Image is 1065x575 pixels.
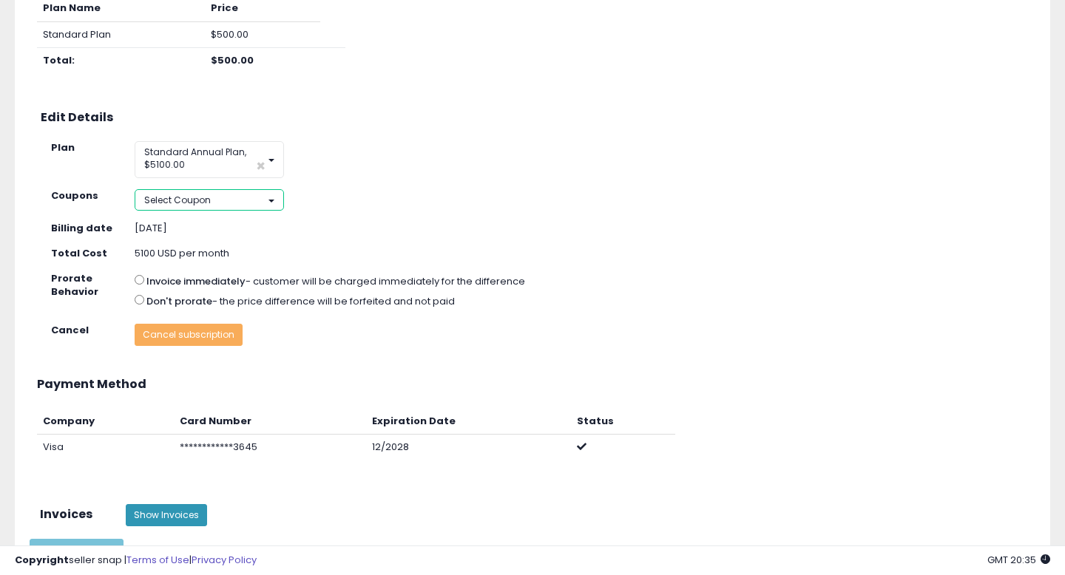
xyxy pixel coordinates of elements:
strong: Coupons [51,188,98,203]
td: $500.00 [205,21,320,48]
a: Privacy Policy [192,553,257,567]
h3: Invoices [40,508,104,521]
button: Show Invoices [126,504,207,526]
div: [DATE] [135,222,364,236]
span: × [256,158,266,174]
label: Invoice immediately [146,275,246,289]
td: Visa [37,435,174,460]
strong: Plan [51,140,75,154]
button: Apply Changes [30,539,124,561]
a: Terms of Use [126,553,189,567]
b: Total: [43,53,75,67]
strong: Total Cost [51,246,107,260]
h3: Edit Details [41,111,1024,124]
label: Don't prorate [146,295,212,309]
button: Cancel subscription [135,324,243,346]
th: Status [571,409,676,435]
button: Select Coupon [135,189,284,211]
span: Select Coupon [144,194,211,206]
th: Card Number [174,409,366,435]
strong: Copyright [15,553,69,567]
th: Company [37,409,174,435]
strong: Cancel [51,323,89,337]
strong: Prorate Behavior [51,271,98,299]
button: Standard Annual Plan, $5100.00 × [135,141,284,178]
b: $500.00 [211,53,254,67]
div: seller snap | | [15,554,257,568]
h3: Payment Method [37,378,1028,391]
td: Standard Plan [37,21,205,48]
span: 2025-09-10 20:35 GMT [987,553,1050,567]
span: Standard Annual Plan, $5100.00 [144,146,246,171]
strong: Billing date [51,221,112,235]
td: 12/2028 [366,435,571,460]
div: 5100 USD per month [124,247,375,261]
th: Expiration Date [366,409,571,435]
div: - customer will be charged immediately for the difference - the price difference will be forfeite... [124,272,795,313]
